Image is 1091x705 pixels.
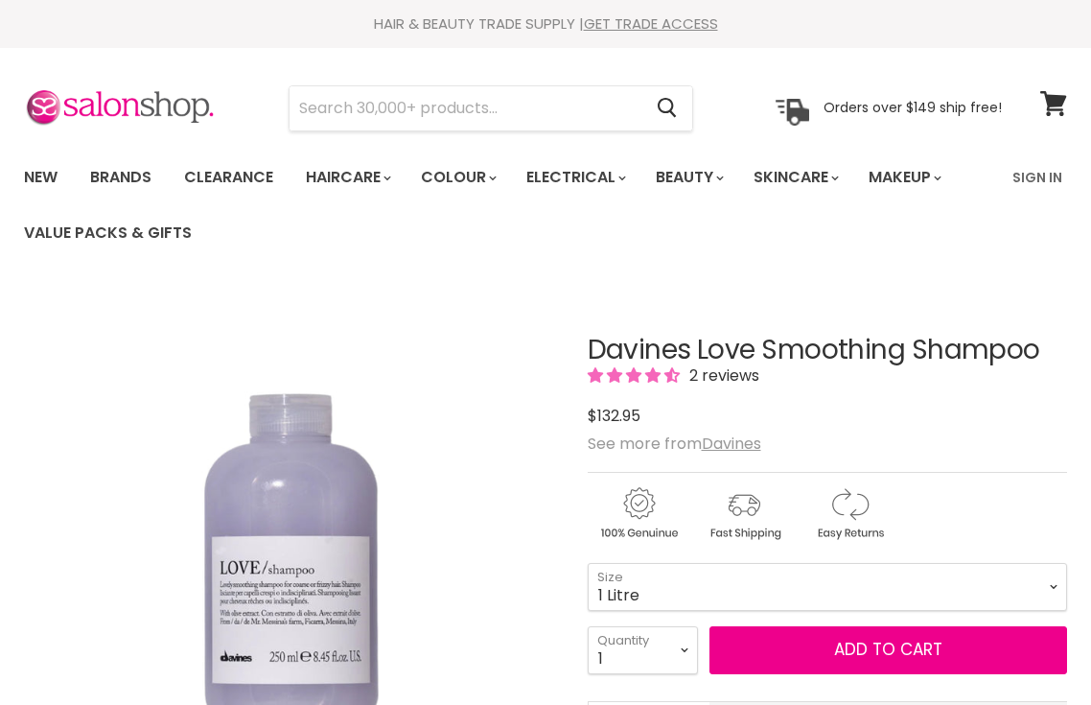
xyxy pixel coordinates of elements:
[854,157,953,198] a: Makeup
[799,484,900,543] img: returns.gif
[739,157,850,198] a: Skincare
[10,157,72,198] a: New
[588,364,684,387] span: 4.50 stars
[588,626,698,674] select: Quantity
[512,157,638,198] a: Electrical
[641,157,735,198] a: Beauty
[10,213,206,253] a: Value Packs & Gifts
[702,433,761,455] a: Davines
[824,99,1002,116] p: Orders over $149 ship free!
[170,157,288,198] a: Clearance
[76,157,166,198] a: Brands
[709,626,1067,674] button: Add to cart
[291,157,403,198] a: Haircare
[588,484,689,543] img: genuine.gif
[684,364,759,387] span: 2 reviews
[834,638,942,661] span: Add to cart
[584,13,718,34] a: GET TRADE ACCESS
[588,336,1067,365] h1: Davines Love Smoothing Shampoo
[290,86,641,130] input: Search
[641,86,692,130] button: Search
[588,433,761,455] span: See more from
[10,150,1001,261] ul: Main menu
[289,85,693,131] form: Product
[1001,157,1074,198] a: Sign In
[406,157,508,198] a: Colour
[693,484,795,543] img: shipping.gif
[588,405,640,427] span: $132.95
